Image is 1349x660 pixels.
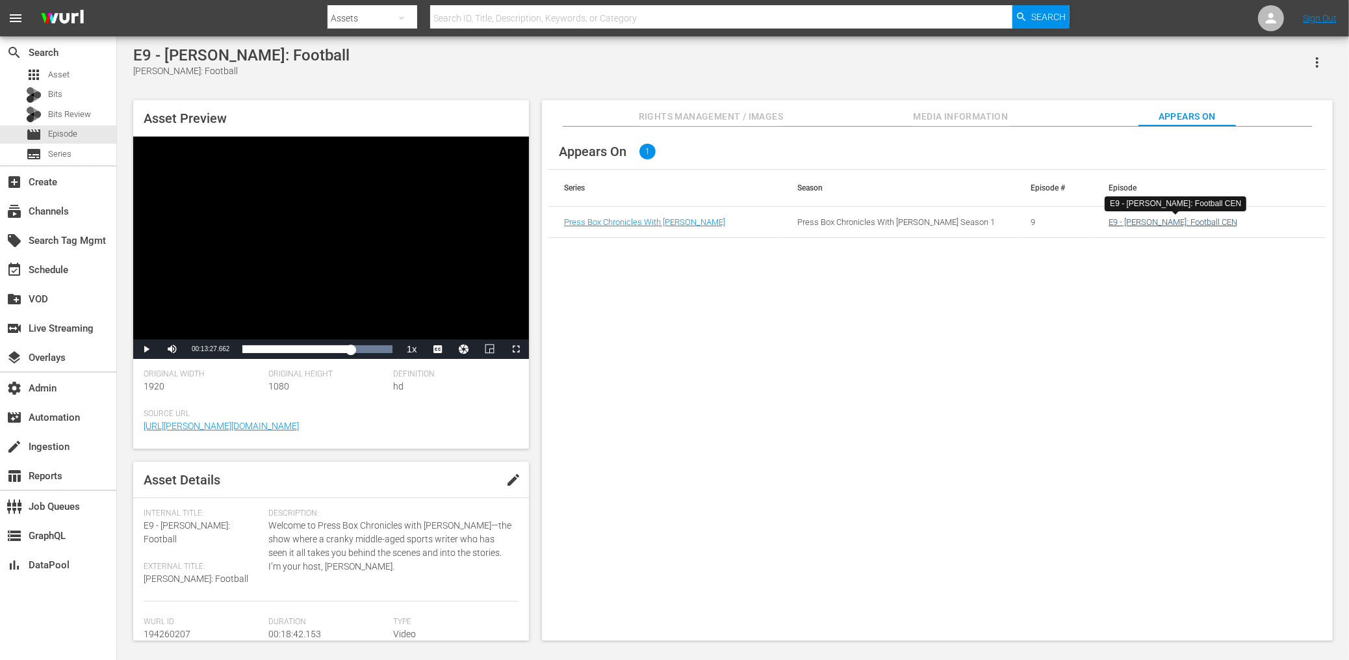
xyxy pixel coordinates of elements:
span: Asset [26,67,42,83]
span: Series [26,146,42,162]
span: 194260207 [144,629,190,639]
span: Job Queues [6,499,22,514]
span: Live Streaming [6,321,22,336]
span: edit [506,472,521,488]
td: 9 [1015,207,1093,238]
span: Internal Title: [144,508,262,519]
span: Asset Preview [144,111,227,126]
span: Episode [26,127,42,142]
span: 1920 [144,381,164,391]
a: E9 - [PERSON_NAME]: Football CEN [1109,217,1237,227]
span: 1 [639,144,656,159]
div: Progress Bar [242,345,392,353]
button: Captions [425,339,451,359]
span: Automation [6,410,22,425]
div: [PERSON_NAME]: Football [133,64,350,78]
span: Episode [48,127,77,140]
a: Sign Out [1303,13,1337,23]
span: Definition [393,369,511,380]
th: Episode # [1015,170,1093,206]
span: Type [393,617,511,627]
button: Picture-in-Picture [477,339,503,359]
span: Create [6,174,22,190]
button: Search [1012,5,1070,29]
div: E9 - [PERSON_NAME]: Football CEN [1110,198,1241,209]
span: hd [393,381,404,391]
span: Description: [268,508,511,519]
span: menu [8,10,23,26]
span: Source Url [144,409,512,419]
th: Series [548,170,782,206]
span: Search [6,45,22,60]
span: VOD [6,291,22,307]
span: GraphQL [6,528,22,544]
span: Channels [6,204,22,219]
span: Bits [48,88,62,101]
span: Asset [48,68,70,81]
span: 00:18:42.153 [268,629,321,639]
span: Schedule [6,262,22,278]
button: edit [498,464,529,495]
span: Series [48,148,71,161]
th: Episode [1093,170,1326,206]
div: E9 - [PERSON_NAME]: Football [133,46,350,64]
span: Appears On [559,144,626,159]
a: [URL][PERSON_NAME][DOMAIN_NAME] [144,421,299,431]
button: Playback Rate [399,339,425,359]
img: ans4CAIJ8jUAAAAAAAAAAAAAAAAAAAAAAAAgQb4GAAAAAAAAAAAAAAAAAAAAAAAAJMjXAAAAAAAAAAAAAAAAAAAAAAAAgAT5G... [31,3,94,34]
div: Bits Review [26,107,42,122]
span: Welcome to Press Box Chronicles with [PERSON_NAME]—the show where a cranky middle-aged sports wri... [268,519,511,574]
span: Duration [268,617,387,627]
span: [PERSON_NAME]: Football [144,574,248,584]
span: Original Width [144,369,262,380]
span: Reports [6,468,22,484]
a: Press Box Chronicles With [PERSON_NAME] [564,217,725,227]
th: Season [782,170,1015,206]
span: Video [393,629,416,639]
span: External Title: [144,562,262,572]
button: Play [133,339,159,359]
span: Appears On [1138,109,1236,125]
span: Admin [6,380,22,396]
span: E9 - [PERSON_NAME]: Football [144,520,230,544]
span: local_offer [6,233,22,248]
span: DataPool [6,557,22,573]
div: Bits [26,87,42,103]
span: 1080 [268,381,289,391]
span: 00:13:27.662 [192,345,229,352]
span: Overlays [6,350,22,365]
button: Fullscreen [503,339,529,359]
span: Rights Management / Images [639,109,783,125]
span: Search [1031,5,1066,29]
button: Mute [159,339,185,359]
span: Wurl Id [144,617,262,627]
td: Press Box Chronicles With [PERSON_NAME] Season 1 [782,207,1015,238]
span: Bits Review [48,108,91,121]
span: Asset Details [144,472,220,488]
span: Media Information [912,109,1010,125]
div: Video Player [133,137,529,359]
span: Ingestion [6,439,22,455]
span: Original Height [268,369,387,380]
button: Jump To Time [451,339,477,359]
